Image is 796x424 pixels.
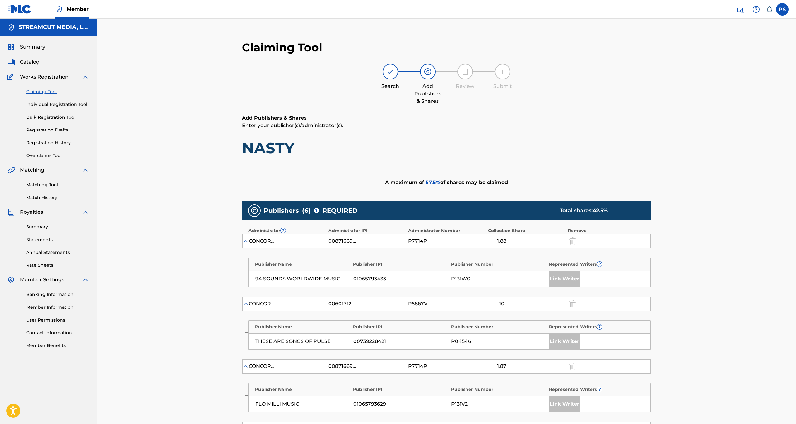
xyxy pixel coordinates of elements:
[26,101,89,108] a: Individual Registration Tool
[549,386,644,393] div: Represented Writers
[353,324,448,330] div: Publisher IPI
[328,227,405,234] div: Administrator IPI
[242,139,651,157] h1: NASTY
[255,261,350,268] div: Publisher Name
[26,152,89,159] a: Overclaims Tool
[488,227,565,234] div: Collection Share
[560,207,639,214] div: Total shares:
[499,68,506,75] img: step indicator icon for Submit
[248,227,325,234] div: Administrator
[734,3,746,16] a: Public Search
[20,73,69,81] span: Works Registration
[26,317,89,323] a: User Permissions
[20,43,45,51] span: Summary
[26,194,89,201] a: Match History
[82,276,89,283] img: expand
[7,43,15,51] img: Summary
[353,261,448,268] div: Publisher IPI
[597,324,602,329] span: ?
[20,276,64,283] span: Member Settings
[597,387,602,392] span: ?
[26,342,89,349] a: Member Benefits
[26,114,89,121] a: Bulk Registration Tool
[26,127,89,133] a: Registration Drafts
[750,3,762,16] div: Help
[26,262,89,269] a: Rate Sheets
[451,400,546,408] div: P131V2
[451,275,546,283] div: P131W0
[451,338,546,345] div: P04546
[251,207,258,214] img: publishers
[779,299,796,349] iframe: Resource Center
[387,68,394,75] img: step indicator icon for Search
[752,6,760,13] img: help
[20,58,40,66] span: Catalog
[281,228,286,233] span: ?
[255,324,350,330] div: Publisher Name
[242,122,651,129] p: Enter your publisher(s)/administrator(s).
[255,338,350,345] div: THESE ARE SONGS OF PULSE
[322,206,358,215] span: REQUIRED
[593,207,608,213] span: 42.5 %
[451,324,546,330] div: Publisher Number
[82,73,89,81] img: expand
[7,276,15,283] img: Member Settings
[242,114,651,122] h6: Add Publishers & Shares
[375,83,406,90] div: Search
[412,83,443,105] div: Add Publishers & Shares
[766,6,772,12] div: Notifications
[255,275,350,283] div: 94 SOUNDS WORLDWIDE MUSIC
[7,166,15,174] img: Matching
[26,304,89,311] a: Member Information
[549,261,644,268] div: Represented Writers
[19,24,89,31] h5: STREAMCUT MEDIA, LLC
[82,208,89,216] img: expand
[7,73,16,81] img: Works Registration
[26,236,89,243] a: Statements
[549,324,644,330] div: Represented Writers
[26,291,89,298] a: Banking Information
[242,167,651,198] div: A maximum of of shares may be claimed
[461,68,469,75] img: step indicator icon for Review
[736,6,744,13] img: search
[7,58,15,66] img: Catalog
[451,261,546,268] div: Publisher Number
[26,330,89,336] a: Contact Information
[255,400,350,408] div: FLO MILLI MUSIC
[82,166,89,174] img: expand
[7,208,15,216] img: Royalties
[314,208,319,213] span: ?
[451,386,546,393] div: Publisher Number
[450,83,481,90] div: Review
[255,386,350,393] div: Publisher Name
[424,68,432,75] img: step indicator icon for Add Publishers & Shares
[597,262,602,267] span: ?
[26,224,89,230] a: Summary
[26,249,89,256] a: Annual Statements
[264,206,299,215] span: Publishers
[302,206,311,215] span: ( 6 )
[776,3,789,16] div: User Menu
[243,301,249,307] img: expand-cell-toggle
[243,363,249,369] img: expand-cell-toggle
[20,208,43,216] span: Royalties
[20,166,44,174] span: Matching
[7,5,31,14] img: MLC Logo
[26,140,89,146] a: Registration History
[487,83,518,90] div: Submit
[568,227,644,234] div: Remove
[353,338,448,345] div: 00739228421
[353,386,448,393] div: Publisher IPI
[7,24,15,31] img: Accounts
[26,182,89,188] a: Matching Tool
[242,40,322,55] h2: Claiming Tool
[7,43,45,51] a: SummarySummary
[55,6,63,13] img: Top Rightsholder
[353,400,448,408] div: 01065793629
[408,227,485,234] div: Administrator Number
[243,238,249,244] img: expand-cell-toggle
[7,58,40,66] a: CatalogCatalog
[67,6,89,13] span: Member
[426,179,440,185] span: 57.5 %
[353,275,448,283] div: 01065793433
